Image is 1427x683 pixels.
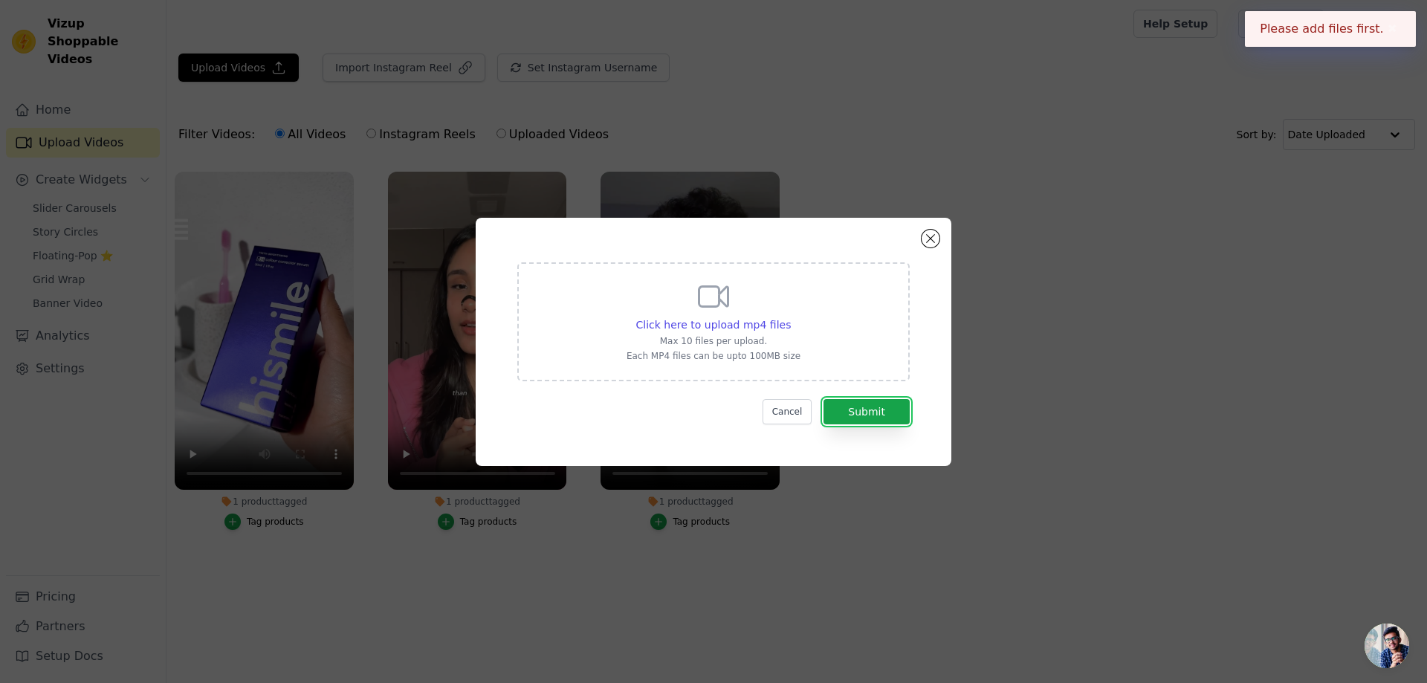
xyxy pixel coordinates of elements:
button: Cancel [763,399,812,424]
button: Close modal [922,230,939,247]
a: Open chat [1365,624,1409,668]
button: Close [1384,20,1401,38]
button: Submit [823,399,910,424]
p: Each MP4 files can be upto 100MB size [627,350,800,362]
p: Max 10 files per upload. [627,335,800,347]
span: Click here to upload mp4 files [636,319,792,331]
div: Please add files first. [1245,11,1416,47]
